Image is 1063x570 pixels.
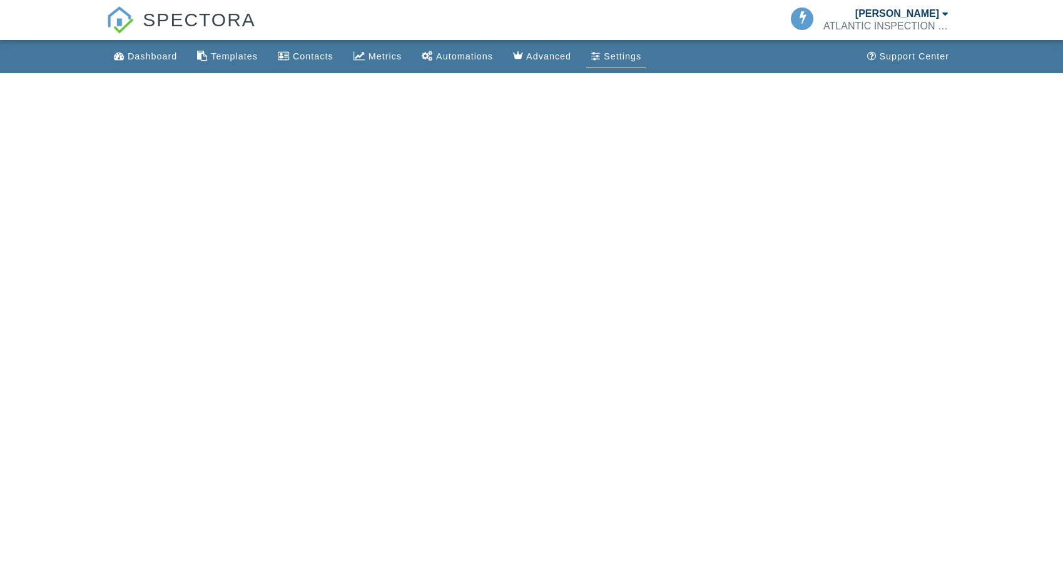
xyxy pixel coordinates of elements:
[855,8,939,20] div: [PERSON_NAME]
[417,45,498,68] a: Automations (Basic)
[369,51,402,61] div: Metrics
[128,51,177,61] div: Dashboard
[106,6,134,34] img: The Best Home Inspection Software - Spectora
[109,45,182,68] a: Dashboard
[293,51,333,61] div: Contacts
[862,45,955,68] a: Support Center
[586,45,646,68] a: Settings
[526,51,571,61] div: Advanced
[823,20,949,33] div: ATLANTIC INSPECTION SERVICES, LLC
[106,19,256,42] a: SPECTORA
[211,51,258,61] div: Templates
[508,45,576,68] a: Advanced
[880,51,950,61] div: Support Center
[436,51,493,61] div: Automations
[273,45,338,68] a: Contacts
[192,45,263,68] a: Templates
[143,6,256,33] span: SPECTORA
[604,51,641,61] div: Settings
[348,45,407,68] a: Metrics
